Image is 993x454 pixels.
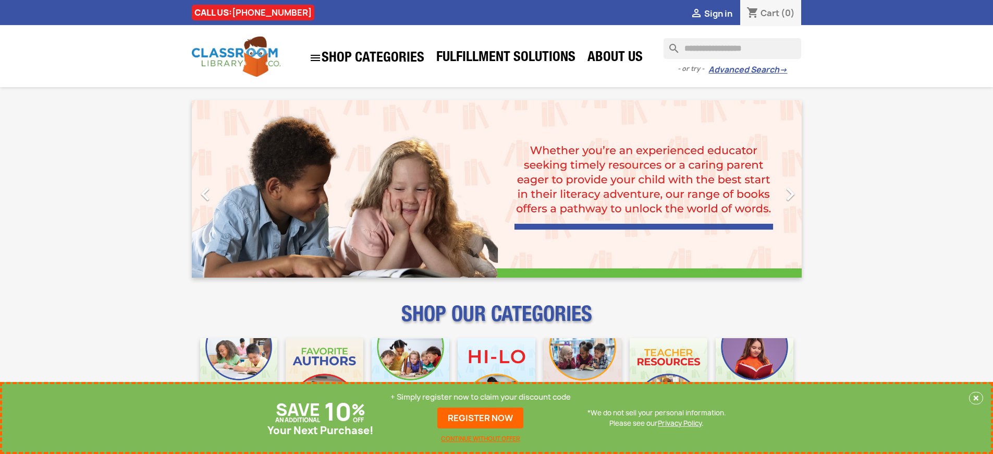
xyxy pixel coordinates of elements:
i:  [192,181,218,207]
img: CLC_Teacher_Resources_Mobile.jpg [630,338,707,416]
ul: Carousel container [192,100,802,278]
span: Cart [761,7,779,19]
i:  [777,181,803,207]
i:  [690,8,703,20]
img: CLC_Bulk_Mobile.jpg [200,338,278,416]
p: SHOP OUR CATEGORIES [192,311,802,330]
img: Classroom Library Company [192,37,280,77]
a: SHOP CATEGORIES [304,46,430,69]
img: CLC_Dyslexia_Mobile.jpg [716,338,793,416]
i:  [309,52,322,64]
div: CALL US: [192,5,314,20]
span: Sign in [704,8,732,19]
a:  Sign in [690,8,732,19]
img: CLC_Favorite_Authors_Mobile.jpg [286,338,363,416]
a: Fulfillment Solutions [431,48,581,69]
i: shopping_cart [746,7,759,20]
img: CLC_Fiction_Nonfiction_Mobile.jpg [544,338,621,416]
a: About Us [582,48,648,69]
img: CLC_HiLo_Mobile.jpg [458,338,535,416]
input: Search [664,38,801,59]
span: - or try - [678,64,708,74]
a: Previous [192,100,284,278]
a: [PHONE_NUMBER] [232,7,312,18]
a: Next [710,100,802,278]
span: (0) [781,7,795,19]
i: search [664,38,676,51]
a: Advanced Search→ [708,65,787,75]
img: CLC_Phonics_And_Decodables_Mobile.jpg [372,338,449,416]
span: → [779,65,787,75]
